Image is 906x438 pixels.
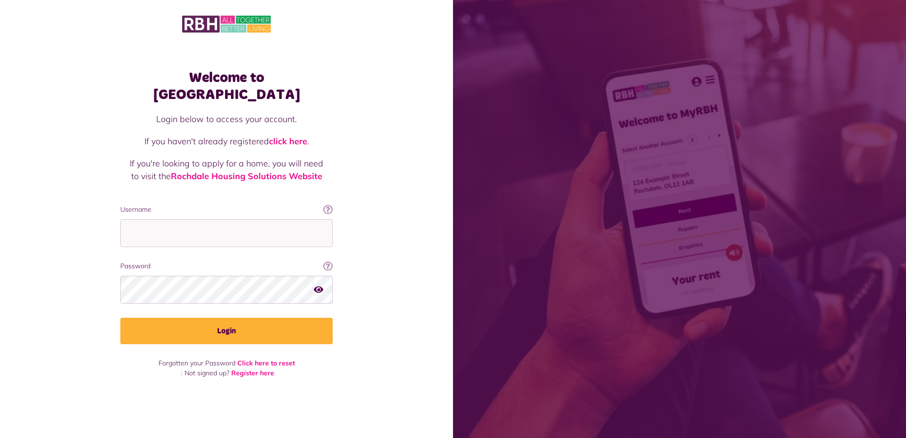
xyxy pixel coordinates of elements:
[269,136,307,147] a: click here
[159,359,235,367] span: Forgotten your Password
[237,359,295,367] a: Click here to reset
[182,14,271,34] img: MyRBH
[171,171,322,182] a: Rochdale Housing Solutions Website
[185,369,229,377] span: Not signed up?
[231,369,274,377] a: Register here
[130,157,323,182] p: If you're looking to apply for a home, you will need to visit the
[120,205,333,215] label: Username
[120,69,333,103] h1: Welcome to [GEOGRAPHIC_DATA]
[130,135,323,148] p: If you haven't already registered .
[120,318,333,344] button: Login
[130,113,323,125] p: Login below to access your account.
[120,261,333,271] label: Password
